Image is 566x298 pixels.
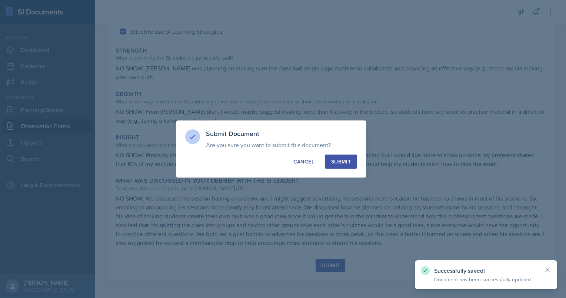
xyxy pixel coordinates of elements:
[434,276,538,283] p: Document has been successfully updated
[206,141,357,149] p: Are you sure you want to submit this document?
[325,155,357,169] button: Submit
[293,158,314,165] div: Cancel
[434,267,538,274] p: Successfully saved!
[331,158,351,165] div: Submit
[287,155,320,169] button: Cancel
[206,129,357,138] h3: Submit Document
